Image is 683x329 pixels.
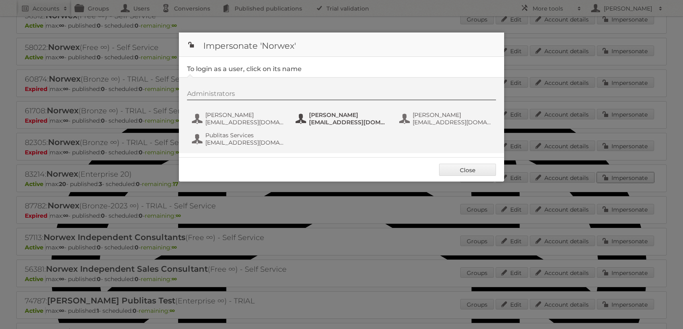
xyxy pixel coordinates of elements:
button: [PERSON_NAME] [EMAIL_ADDRESS][DOMAIN_NAME] [295,110,390,127]
div: Administrators [187,90,496,100]
span: [EMAIL_ADDRESS][DOMAIN_NAME] [309,119,388,126]
span: [PERSON_NAME] [205,111,284,119]
button: Publitas Services [EMAIL_ADDRESS][DOMAIN_NAME] [191,131,287,147]
span: [PERSON_NAME] [413,111,492,119]
span: [EMAIL_ADDRESS][DOMAIN_NAME] [413,119,492,126]
span: [PERSON_NAME] [309,111,388,119]
span: [EMAIL_ADDRESS][DOMAIN_NAME] [205,139,284,146]
span: [EMAIL_ADDRESS][DOMAIN_NAME] [205,119,284,126]
legend: To login as a user, click on its name [187,65,302,73]
a: Close [439,164,496,176]
button: [PERSON_NAME] [EMAIL_ADDRESS][DOMAIN_NAME] [398,110,494,127]
h1: Impersonate 'Norwex' [179,32,504,57]
span: Publitas Services [205,132,284,139]
button: [PERSON_NAME] [EMAIL_ADDRESS][DOMAIN_NAME] [191,110,287,127]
